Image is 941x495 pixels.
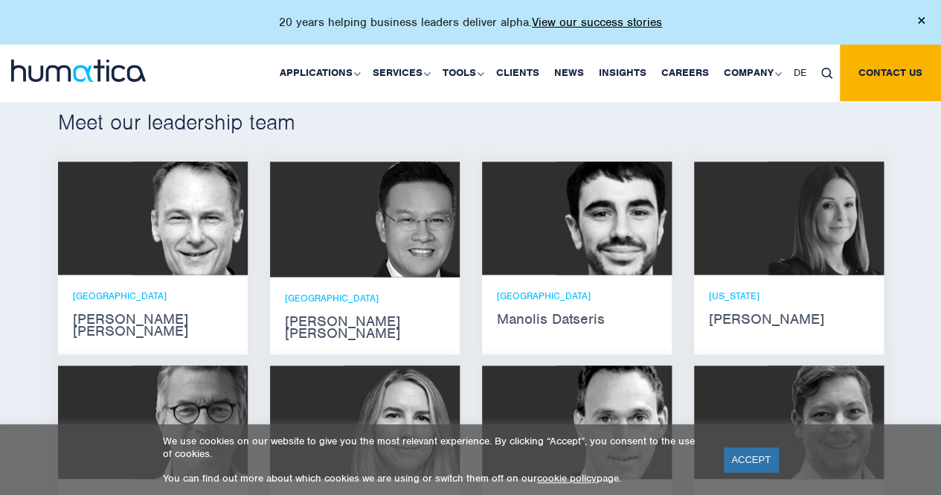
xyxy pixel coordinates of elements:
p: 20 years helping business leaders deliver alpha. [279,15,662,30]
p: [GEOGRAPHIC_DATA] [285,292,445,304]
a: View our success stories [532,15,662,30]
img: Andros Payne [132,162,248,275]
a: Tools [435,45,489,101]
a: News [547,45,591,101]
a: Contact us [840,45,941,101]
img: search_icon [821,68,832,79]
img: Zoë Fox [344,365,460,479]
p: [GEOGRAPHIC_DATA] [73,290,233,302]
h2: Meet our leadership team [58,109,884,135]
strong: Manolis Datseris [497,313,657,325]
img: Andreas Knobloch [556,365,672,479]
a: Company [716,45,786,101]
a: Insights [591,45,654,101]
img: Melissa Mounce [768,162,884,275]
p: You can find out more about which cookies we are using or switch them off on our page. [163,472,705,485]
a: Careers [654,45,716,101]
img: Jen Jee Chan [333,162,460,277]
strong: [PERSON_NAME] [PERSON_NAME] [285,316,445,339]
a: Services [365,45,435,101]
a: Clients [489,45,547,101]
a: DE [786,45,814,101]
span: DE [794,66,806,79]
p: [US_STATE] [709,290,869,302]
p: We use cookies on our website to give you the most relevant experience. By clicking “Accept”, you... [163,435,705,460]
p: [GEOGRAPHIC_DATA] [497,290,657,302]
img: Jan Löning [132,365,248,479]
a: ACCEPT [724,447,778,472]
img: logo [11,60,146,82]
strong: [PERSON_NAME] [709,313,869,325]
img: Claudio Limacher [768,365,884,479]
a: Applications [272,45,365,101]
strong: [PERSON_NAME] [PERSON_NAME] [73,313,233,337]
img: Manolis Datseris [556,162,672,275]
a: cookie policy [537,472,597,485]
